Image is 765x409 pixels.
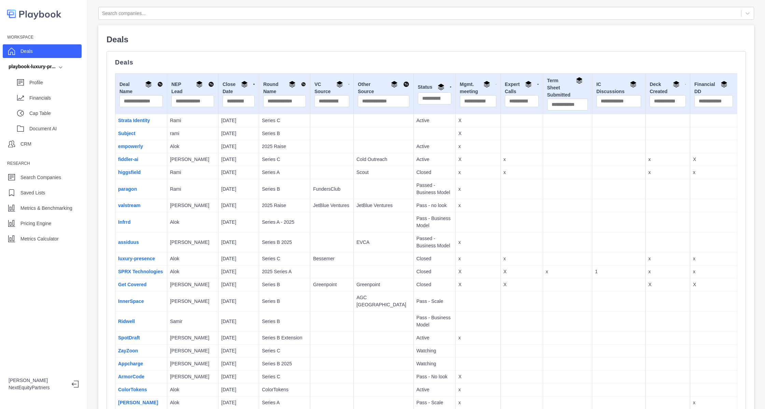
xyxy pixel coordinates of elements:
p: Series C [262,347,307,354]
p: [PERSON_NAME] [170,298,215,305]
p: [DATE] [221,399,256,406]
div: VC Source [314,81,349,95]
img: Group By [483,81,490,88]
img: Sort [157,81,163,88]
div: Other Source [358,81,409,95]
p: X [693,156,734,163]
p: Deals [115,60,737,65]
p: Series B 2025 [262,239,307,246]
div: Deck Created [650,81,686,95]
p: [DATE] [221,298,256,305]
p: Rami [170,117,215,124]
p: Pass - Business Model [416,314,453,328]
p: X [504,281,540,288]
p: Series A - 2025 [262,219,307,226]
p: Passed - Business Model [416,182,453,196]
p: Pass - no look [416,202,453,209]
p: [DATE] [221,347,256,354]
p: Closed [416,281,453,288]
p: x [648,268,687,275]
p: Series C [262,255,307,262]
p: Search Companies [20,174,61,181]
p: Pass - Scale [416,399,453,406]
p: Cold Outreach [356,156,411,163]
img: Group By [673,81,680,88]
p: Watching [416,360,453,367]
img: Sort [496,81,496,88]
p: [PERSON_NAME] [170,334,215,341]
img: Group By [336,81,343,88]
p: x [458,202,498,209]
p: x [648,169,687,176]
p: 1 [595,268,642,275]
p: Alok [170,255,215,262]
p: x [693,268,734,275]
p: [DATE] [221,268,256,275]
p: x [458,186,498,193]
p: [DATE] [221,219,256,226]
p: x [458,169,498,176]
p: Series B [262,298,307,305]
a: Infrrd [118,219,131,225]
img: Group By [289,81,296,88]
p: [DATE] [221,281,256,288]
p: Cap Table [29,110,82,117]
a: ColorTokens [118,387,147,392]
a: luxury-presence [118,256,155,261]
p: [DATE] [221,360,256,367]
div: NEP Lead [171,81,214,95]
p: Active [416,156,453,163]
p: 2025 Raise [262,202,307,209]
p: Active [416,334,453,341]
p: Metrics Calculator [20,235,59,243]
p: [DATE] [221,186,256,193]
p: Financials [29,94,82,102]
p: [DATE] [221,334,256,341]
p: Pricing Engine [20,220,51,227]
p: [PERSON_NAME] [170,156,215,163]
p: x [693,169,734,176]
div: Round Name [263,81,306,95]
a: SpotDraft [118,335,140,340]
p: CRM [20,141,31,148]
a: empowerly [118,144,143,149]
a: assiduus [118,239,139,245]
img: Sort [301,81,306,88]
a: higgsfield [118,170,141,175]
p: EVCA [356,239,411,246]
a: InnerSpace [118,298,144,304]
div: Financial DD [694,81,733,95]
p: Profile [29,79,82,86]
a: paragon [118,186,137,192]
p: [PERSON_NAME] [170,202,215,209]
p: [DATE] [221,255,256,262]
p: [PERSON_NAME] [170,281,215,288]
a: Strata Identity [118,118,150,123]
img: Group By [576,77,583,84]
img: Sort [403,81,409,88]
p: [DATE] [221,318,256,325]
p: FundersClub [313,186,351,193]
p: Deals [20,48,33,55]
p: Alok [170,268,215,275]
p: JetBlue Ventures [356,202,411,209]
p: [DATE] [221,239,256,246]
p: X [693,281,734,288]
p: NextEquityPartners [9,384,66,391]
p: Scout [356,169,411,176]
img: Sort [685,81,686,88]
p: rami [170,130,215,137]
div: Deal Name [119,81,163,95]
p: X [458,373,498,380]
p: [PERSON_NAME] [170,373,215,380]
img: Sort [208,81,214,88]
p: [DATE] [221,169,256,176]
p: Document AI [29,125,82,132]
p: Passed - Business Model [416,235,453,249]
p: Watching [416,347,453,354]
a: Appcharge [118,361,143,366]
p: X [458,281,498,288]
p: [DATE] [221,156,256,163]
img: Sort [349,81,349,88]
p: Series B 2025 [262,360,307,367]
